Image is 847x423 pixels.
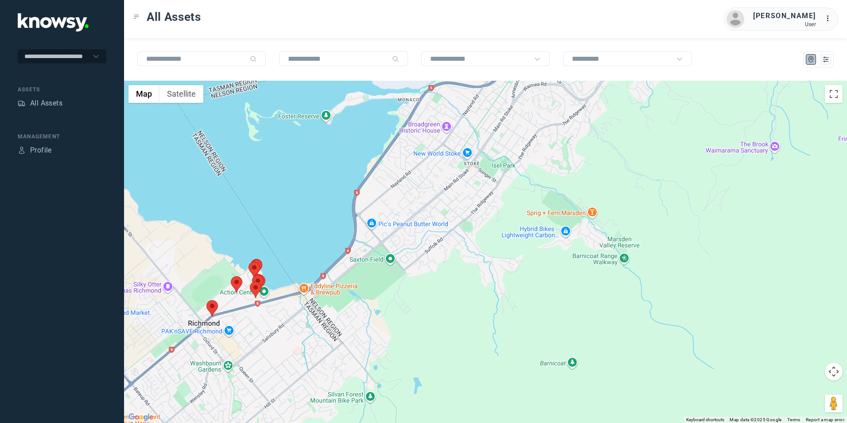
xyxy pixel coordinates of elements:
[18,13,89,31] img: Application Logo
[133,14,140,20] div: Toggle Menu
[128,85,159,103] button: Show street map
[126,411,155,423] img: Google
[250,55,257,63] div: Search
[30,98,62,109] div: All Assets
[730,417,781,422] span: Map data ©2025 Google
[825,85,843,103] button: Toggle fullscreen view
[126,411,155,423] a: Open this area in Google Maps (opens a new window)
[18,86,106,94] div: Assets
[753,21,816,27] div: User
[18,146,26,154] div: Profile
[825,395,843,412] button: Drag Pegman onto the map to open Street View
[822,55,830,63] div: List
[825,15,834,22] tspan: ...
[787,417,800,422] a: Terms (opens in new tab)
[18,99,26,107] div: Assets
[806,417,844,422] a: Report a map error
[825,13,835,24] div: :
[753,11,816,21] div: [PERSON_NAME]
[825,363,843,380] button: Map camera controls
[159,85,203,103] button: Show satellite imagery
[807,55,815,63] div: Map
[18,133,106,141] div: Management
[30,145,52,156] div: Profile
[147,9,201,25] span: All Assets
[392,55,399,63] div: Search
[825,13,835,25] div: :
[18,98,62,109] a: AssetsAll Assets
[686,417,724,423] button: Keyboard shortcuts
[727,10,744,28] img: avatar.png
[18,145,52,156] a: ProfileProfile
